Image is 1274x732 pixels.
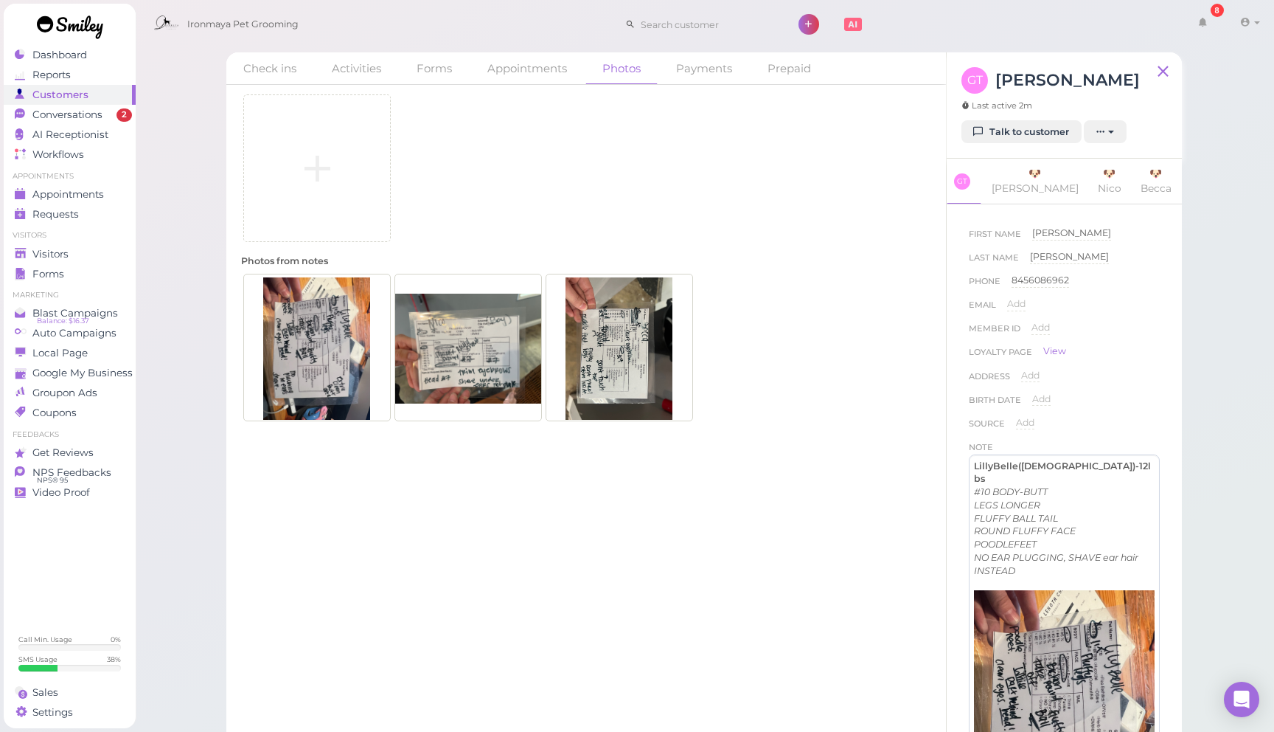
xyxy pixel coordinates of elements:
span: Appointments [32,188,104,201]
span: Local Page [32,347,88,359]
div: SMS Usage [18,655,58,664]
span: Phone [969,274,1000,297]
strong: LillyBelle([DEMOGRAPHIC_DATA])-12lbs [974,460,1151,485]
em: #10 BODY-BUTT [974,486,1048,497]
em: FLUFFY BALL TAIL [974,513,1058,524]
a: Prepaid [751,52,828,84]
a: Sales [4,683,136,702]
a: Workflows [4,145,136,165]
a: Check ins [226,52,313,84]
a: Get Reviews [4,443,136,463]
em: ROUND FLUFFY FACE [974,525,1076,536]
a: Customers [4,85,136,105]
em: POODLEFEET [974,539,1037,550]
span: Add [1032,393,1051,404]
li: Appointments [4,171,136,182]
a: Local Page [4,343,136,363]
span: Address [969,369,1010,393]
a: Reports [4,65,136,85]
a: View [1043,345,1066,358]
a: Groupon Ads [4,383,136,403]
em: NO EAR PLUGGING, SHAVE ear hair INSTEAD [974,552,1141,576]
li: Feedbacks [4,429,136,440]
div: Call Min. Usage [18,635,72,644]
span: Visitors [32,248,69,260]
span: Conversations [32,108,102,121]
a: Appointments [470,52,584,84]
a: Dashboard [4,45,136,65]
span: Add [1016,417,1034,428]
div: 8 [1211,4,1224,17]
img: media [395,294,541,404]
span: Reports [32,69,71,81]
span: Balance: $16.37 [37,315,89,327]
span: Get Reviews [32,446,94,459]
span: Sales [32,686,58,699]
span: GT [954,173,970,190]
li: Marketing [4,290,136,300]
div: 0 % [111,635,121,644]
span: Add [1031,322,1050,333]
a: 🐶 [PERSON_NAME] [983,159,1087,204]
div: Open Intercom Messenger [1224,682,1259,717]
a: Google My Business [4,363,136,383]
span: Dashboard [32,49,87,61]
a: Conversations 2 [4,105,136,125]
a: Forms [400,52,469,84]
span: Ironmaya Pet Grooming [187,4,299,45]
a: Coupons [4,403,136,423]
a: Payments [659,52,749,84]
a: Activities [315,52,398,84]
em: LEGS LONGER [974,500,1040,511]
a: Settings [4,702,136,722]
span: Blast Campaigns [32,307,118,320]
span: Email [969,297,996,321]
span: Last Name [969,250,1019,274]
span: Add [1021,370,1040,381]
li: Visitors [4,230,136,241]
span: AI Receptionist [32,128,108,141]
input: Search customer [636,13,779,36]
span: [PERSON_NAME] [1032,227,1111,238]
span: Google My Business [32,367,133,379]
span: Auto Campaigns [32,327,116,339]
span: NPS® 95 [37,474,68,486]
a: GT [947,159,981,204]
label: Photos from notes [241,255,328,268]
a: Requests [4,204,136,224]
span: Video Proof [32,486,90,499]
span: Add [1007,298,1026,309]
span: Coupons [32,407,77,419]
span: Birth date [969,393,1021,416]
span: First Name [969,227,1021,250]
span: Groupon Ads [32,387,97,399]
span: Member ID [969,321,1020,345]
span: Last active 2m [961,100,1032,111]
div: 38 % [107,655,121,664]
div: 8456086962 [1012,274,1069,288]
img: media [263,277,370,420]
a: 🐶 Becca [1132,159,1180,204]
a: Video Proof [4,483,136,503]
img: media [565,277,672,420]
div: [PERSON_NAME] [1030,250,1109,264]
span: Forms [32,268,64,280]
a: Photos [585,52,658,85]
a: Appointments [4,184,136,204]
a: Forms [4,264,136,284]
a: Blast Campaigns Balance: $16.37 [4,303,136,323]
a: 🐶 Nico [1089,159,1130,204]
div: Note [969,440,993,455]
a: Talk to customer [961,120,1082,144]
span: Workflows [32,148,84,161]
a: Auto Campaigns [4,323,136,343]
span: 2 [116,108,132,122]
span: NPS Feedbacks [32,466,111,479]
span: Customers [32,89,88,101]
span: GT [961,67,988,94]
h3: [PERSON_NAME] [995,67,1140,93]
a: NPS Feedbacks NPS® 95 [4,463,136,483]
span: Loyalty page [969,345,1032,365]
span: Settings [32,706,73,719]
a: AI Receptionist [4,125,136,145]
